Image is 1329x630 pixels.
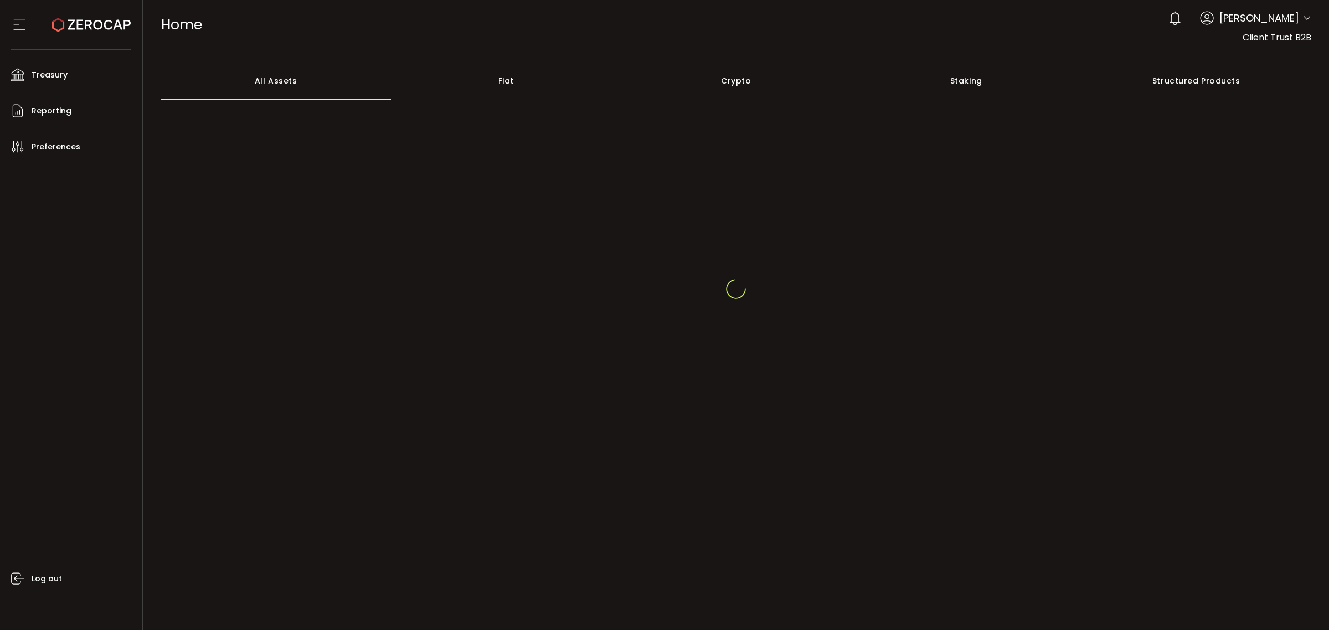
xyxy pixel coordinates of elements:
[32,139,80,155] span: Preferences
[1081,61,1312,100] div: Structured Products
[391,61,621,100] div: Fiat
[1219,11,1299,25] span: [PERSON_NAME]
[851,61,1081,100] div: Staking
[32,571,62,587] span: Log out
[32,103,71,119] span: Reporting
[621,61,852,100] div: Crypto
[161,15,202,34] span: Home
[161,61,392,100] div: All Assets
[32,67,68,83] span: Treasury
[1243,31,1311,44] span: Client Trust B2B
